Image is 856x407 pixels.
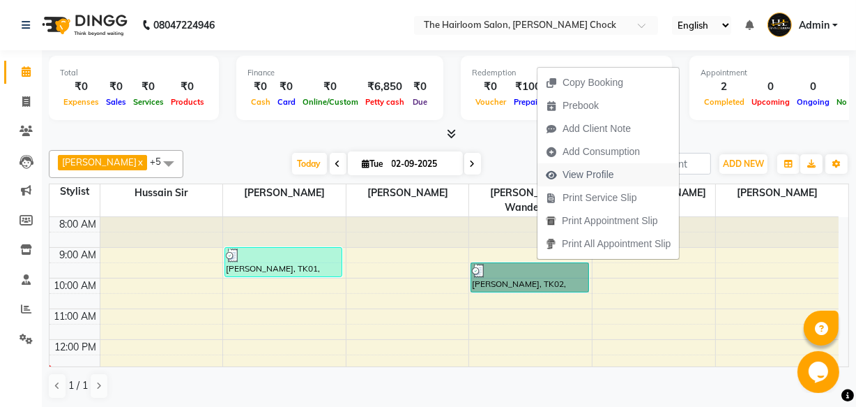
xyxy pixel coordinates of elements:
[167,97,208,107] span: Products
[153,6,215,45] b: 08047224946
[472,97,510,107] span: Voucher
[797,351,842,393] iframe: chat widget
[408,79,432,95] div: ₹0
[57,217,100,232] div: 8:00 AM
[60,67,208,79] div: Total
[563,98,599,113] span: Prebook
[388,154,457,175] input: 2025-09-02
[52,279,100,293] div: 10:00 AM
[68,378,88,393] span: 1 / 1
[100,184,223,202] span: Hussain sir
[36,6,131,45] img: logo
[102,97,130,107] span: Sales
[799,18,830,33] span: Admin
[274,79,299,95] div: ₹0
[292,153,327,175] span: Today
[247,97,274,107] span: Cash
[102,79,130,95] div: ₹0
[247,79,274,95] div: ₹0
[49,184,100,199] div: Stylist
[52,309,100,324] div: 11:00 AM
[563,168,614,182] span: View Profile
[469,184,592,216] span: [PERSON_NAME] wandewar
[60,97,102,107] span: Expenses
[362,79,408,95] div: ₹6,850
[299,79,362,95] div: ₹0
[225,248,342,276] div: [PERSON_NAME], TK01, 09:00 AM-10:00 AM, Hair Service Men - Haircut
[716,184,839,202] span: [PERSON_NAME]
[767,13,792,37] img: Admin
[563,145,640,159] span: Add Consumption
[223,184,346,202] span: [PERSON_NAME]
[793,79,833,95] div: 0
[472,67,661,79] div: Redemption
[510,79,547,95] div: ₹100
[563,121,631,136] span: Add Client Note
[362,97,408,107] span: Petty cash
[793,97,833,107] span: Ongoing
[130,97,167,107] span: Services
[299,97,362,107] span: Online/Custom
[274,97,299,107] span: Card
[563,75,623,90] span: Copy Booking
[247,67,432,79] div: Finance
[748,97,793,107] span: Upcoming
[57,248,100,262] div: 9:00 AM
[150,156,171,167] span: +5
[409,97,431,107] span: Due
[562,214,658,228] span: Print Appointment Slip
[60,79,102,95] div: ₹0
[167,79,208,95] div: ₹0
[563,191,637,205] span: Print Service Slip
[346,184,469,202] span: [PERSON_NAME]
[546,239,556,249] img: printall.png
[701,97,748,107] span: Completed
[723,158,764,169] span: ADD NEW
[52,340,100,355] div: 12:00 PM
[62,156,137,168] span: [PERSON_NAME]
[130,79,167,95] div: ₹0
[701,79,748,95] div: 2
[510,97,546,107] span: Prepaid
[359,158,388,169] span: Tue
[472,79,510,95] div: ₹0
[719,154,767,174] button: ADD NEW
[137,156,143,168] a: x
[546,216,556,226] img: printapt.png
[748,79,793,95] div: 0
[562,237,671,251] span: Print All Appointment Slip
